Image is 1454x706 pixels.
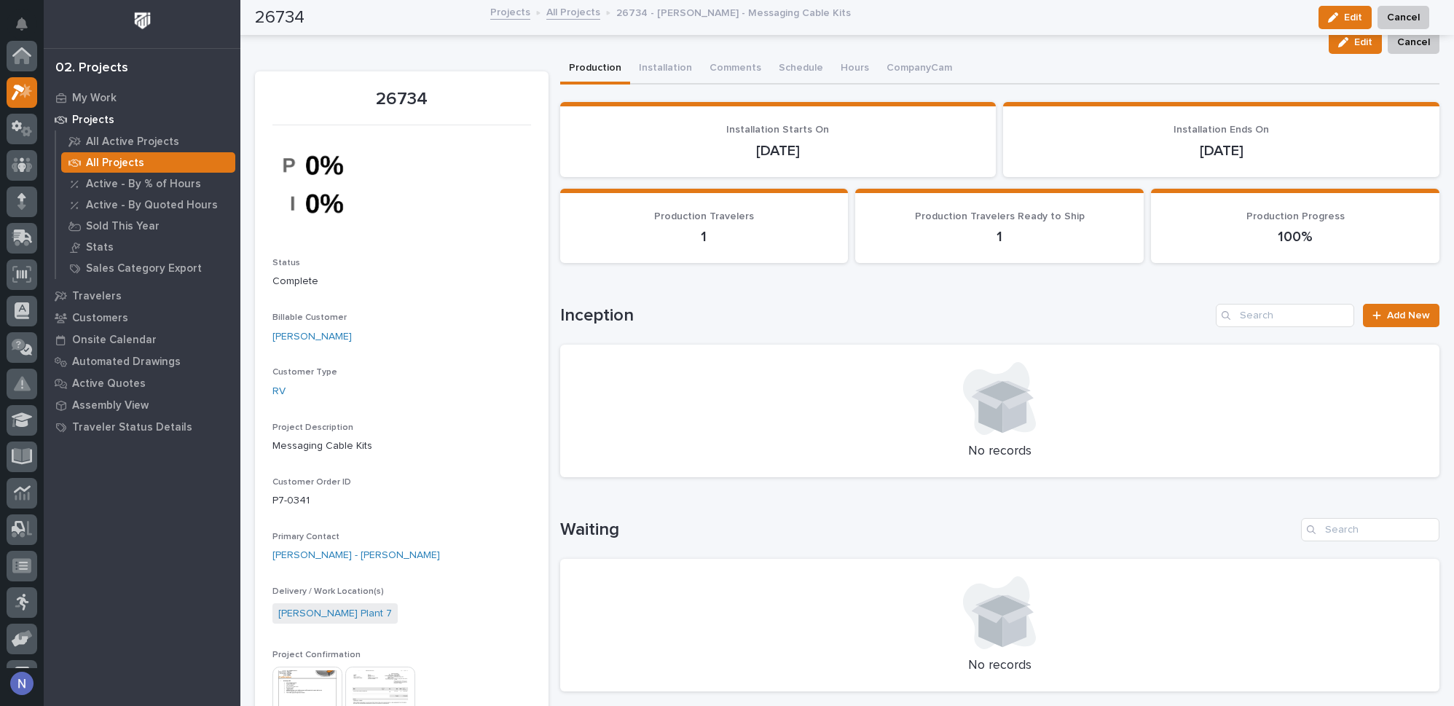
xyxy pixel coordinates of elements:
a: Sold This Year [56,216,240,236]
button: Comments [701,54,770,85]
span: Billable Customer [272,313,347,322]
p: 26734 - [PERSON_NAME] - Messaging Cable Kits [616,4,851,20]
p: Sales Category Export [86,262,202,275]
p: P7-0341 [272,493,531,509]
a: Active - By % of Hours [56,173,240,194]
p: Onsite Calendar [72,334,157,347]
input: Search [1301,518,1439,541]
p: 1 [873,228,1126,246]
a: Projects [490,3,530,20]
h1: Waiting [560,519,1296,541]
a: Active - By Quoted Hours [56,195,240,215]
a: Traveler Status Details [44,416,240,438]
p: Active Quotes [72,377,146,391]
p: Stats [86,241,114,254]
span: Production Travelers [654,211,754,221]
p: 26734 [272,89,531,110]
button: Schedule [770,54,832,85]
p: All Active Projects [86,136,179,149]
span: Delivery / Work Location(s) [272,587,384,596]
button: Hours [832,54,878,85]
span: Customer Type [272,368,337,377]
p: All Projects [86,157,144,170]
span: Project Confirmation [272,651,361,659]
img: oX4ni1s0C7ok1ydHWRtJnJD1kqRRS7RgPn0uj6LGrsE [272,134,382,235]
span: Project Description [272,423,353,432]
a: Active Quotes [44,372,240,394]
p: [DATE] [578,142,979,160]
a: All Active Projects [56,131,240,152]
p: Assembly View [72,399,149,412]
a: Stats [56,237,240,257]
a: My Work [44,87,240,109]
p: Projects [72,114,114,127]
p: Complete [272,274,531,289]
a: [PERSON_NAME] - [PERSON_NAME] [272,548,440,563]
button: Installation [630,54,701,85]
h1: Inception [560,305,1210,326]
p: My Work [72,92,117,105]
p: Automated Drawings [72,356,181,369]
a: Assembly View [44,394,240,416]
p: Active - By % of Hours [86,178,201,191]
span: Edit [1354,36,1372,49]
p: No records [578,658,1423,674]
p: Traveler Status Details [72,421,192,434]
span: Cancel [1397,34,1430,51]
button: Edit [1329,31,1382,54]
a: Automated Drawings [44,350,240,372]
a: All Projects [56,152,240,173]
button: Cancel [1388,31,1439,54]
div: Notifications [18,17,37,41]
a: Projects [44,109,240,130]
p: Customers [72,312,128,325]
p: 100% [1168,228,1422,246]
button: users-avatar [7,668,37,699]
button: CompanyCam [878,54,961,85]
a: Customers [44,307,240,329]
a: [PERSON_NAME] [272,329,352,345]
input: Search [1216,304,1354,327]
p: Travelers [72,290,122,303]
div: 02. Projects [55,60,128,77]
span: Installation Ends On [1174,125,1269,135]
span: Customer Order ID [272,478,351,487]
span: Primary Contact [272,533,339,541]
span: Status [272,259,300,267]
a: Sales Category Export [56,258,240,278]
a: RV [272,384,286,399]
p: [DATE] [1021,142,1422,160]
a: Onsite Calendar [44,329,240,350]
a: Travelers [44,285,240,307]
span: Production Progress [1246,211,1345,221]
span: Production Travelers Ready to Ship [915,211,1085,221]
p: Messaging Cable Kits [272,439,531,454]
p: Active - By Quoted Hours [86,199,218,212]
a: All Projects [546,3,600,20]
a: Add New [1363,304,1439,327]
a: [PERSON_NAME] Plant 7 [278,606,392,621]
span: Add New [1387,310,1430,321]
button: Production [560,54,630,85]
button: Notifications [7,9,37,39]
span: Installation Starts On [726,125,829,135]
p: Sold This Year [86,220,160,233]
p: No records [578,444,1423,460]
img: Workspace Logo [129,7,156,34]
p: 1 [578,228,831,246]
